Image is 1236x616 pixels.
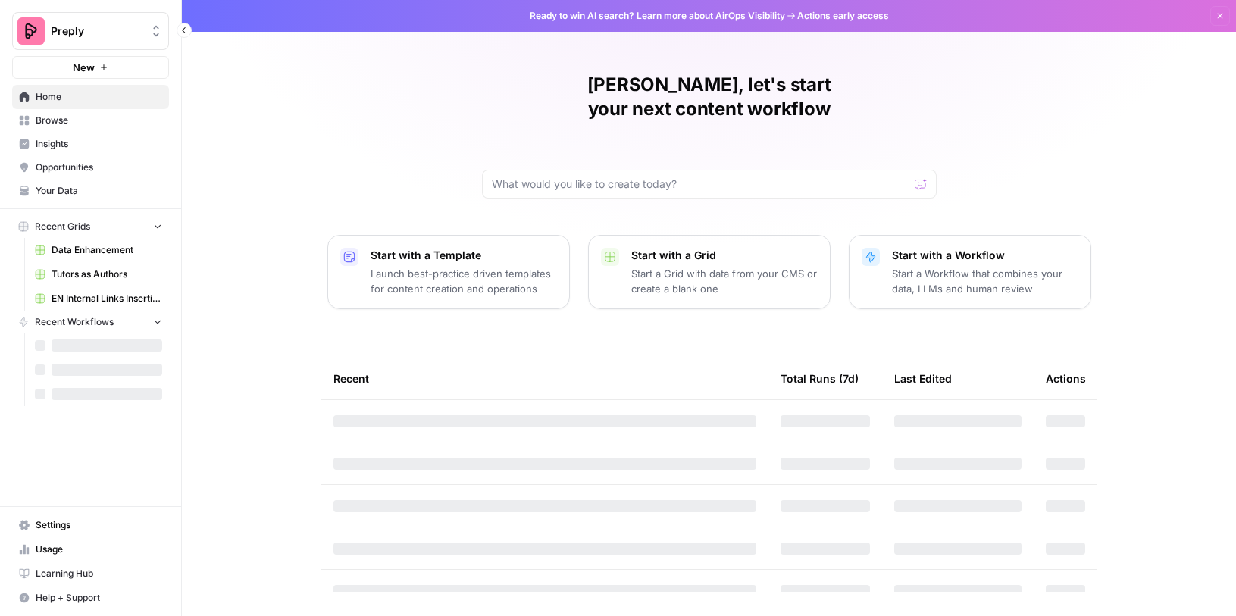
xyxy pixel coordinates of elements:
[371,266,557,296] p: Launch best-practice driven templates for content creation and operations
[12,561,169,586] a: Learning Hub
[73,60,95,75] span: New
[12,85,169,109] a: Home
[797,9,889,23] span: Actions early access
[52,243,162,257] span: Data Enhancement
[482,73,937,121] h1: [PERSON_NAME], let's start your next content workflow
[892,266,1078,296] p: Start a Workflow that combines your data, LLMs and human review
[12,56,169,79] button: New
[637,10,687,21] a: Learn more
[36,591,162,605] span: Help + Support
[492,177,909,192] input: What would you like to create today?
[12,537,169,561] a: Usage
[12,586,169,610] button: Help + Support
[12,12,169,50] button: Workspace: Preply
[12,179,169,203] a: Your Data
[781,358,859,399] div: Total Runs (7d)
[371,248,557,263] p: Start with a Template
[327,235,570,309] button: Start with a TemplateLaunch best-practice driven templates for content creation and operations
[631,266,818,296] p: Start a Grid with data from your CMS or create a blank one
[52,267,162,281] span: Tutors as Authors
[892,248,1078,263] p: Start with a Workflow
[36,161,162,174] span: Opportunities
[35,220,90,233] span: Recent Grids
[631,248,818,263] p: Start with a Grid
[36,518,162,532] span: Settings
[12,513,169,537] a: Settings
[36,184,162,198] span: Your Data
[12,311,169,333] button: Recent Workflows
[12,155,169,180] a: Opportunities
[36,567,162,580] span: Learning Hub
[36,90,162,104] span: Home
[28,238,169,262] a: Data Enhancement
[12,215,169,238] button: Recent Grids
[35,315,114,329] span: Recent Workflows
[36,543,162,556] span: Usage
[28,262,169,286] a: Tutors as Authors
[36,137,162,151] span: Insights
[588,235,831,309] button: Start with a GridStart a Grid with data from your CMS or create a blank one
[52,292,162,305] span: EN Internal Links Insertion
[36,114,162,127] span: Browse
[849,235,1091,309] button: Start with a WorkflowStart a Workflow that combines your data, LLMs and human review
[12,132,169,156] a: Insights
[530,9,785,23] span: Ready to win AI search? about AirOps Visibility
[28,286,169,311] a: EN Internal Links Insertion
[333,358,756,399] div: Recent
[894,358,952,399] div: Last Edited
[12,108,169,133] a: Browse
[1046,358,1086,399] div: Actions
[51,23,142,39] span: Preply
[17,17,45,45] img: Preply Logo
